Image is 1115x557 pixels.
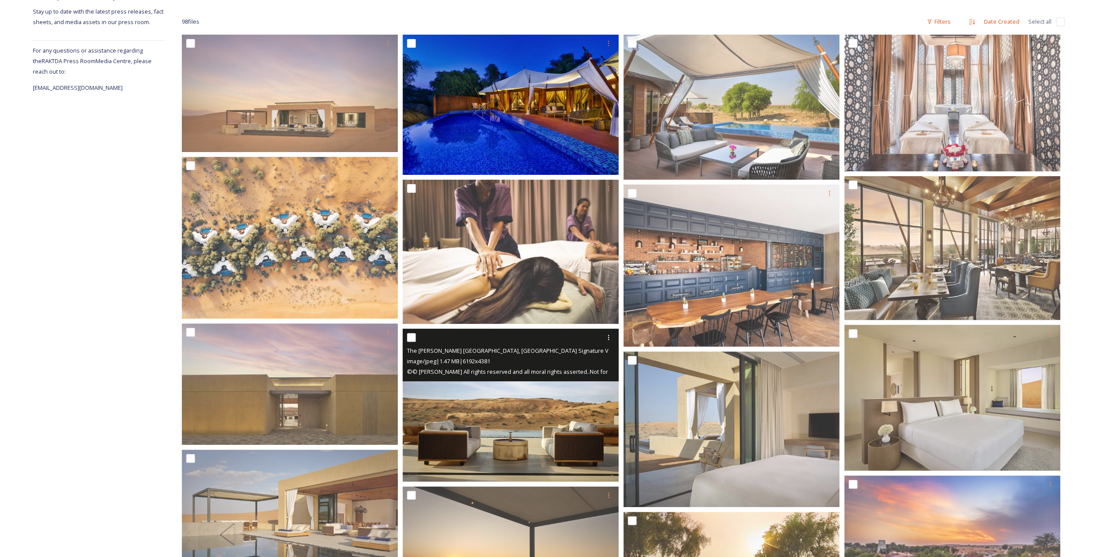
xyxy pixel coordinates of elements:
img: The Ritz-Carlton Ras Al Khaimah, Al Wadi Desert Signature Villa Entrance.jpg [182,323,398,445]
img: The Ritz-Carlton Ras Al Khaimah, Al Wadi Desert Al Sahari Tented Villa .tif [403,35,619,175]
img: The Ritz-Carlton Ras Al Khaimah, Al Wadi Desert Tented pool villa.jpg [623,35,839,180]
img: The Ritz-Carlton Ras Al Khaimah, Al Wadi Desert Signature Villa Outdoor Seating.jpg [403,329,619,482]
span: The [PERSON_NAME] [GEOGRAPHIC_DATA], [GEOGRAPHIC_DATA] Signature Villa Outdoor Seating.jpg [407,346,669,355]
img: The Ritz-Carlton Ras Al Khaimah, Al Wadi Desert Farmhouse Restaurant.jpg [844,176,1060,320]
img: The Ritz-Carlton Ras Al Khaimah, Al Wadi Desert Arieal image of Al Khaimah Villas.jpg [182,157,398,319]
span: 98 file s [182,18,199,26]
span: Stay up to date with the latest press releases, fact sheets, and media assets in our press room. [33,7,165,26]
span: © © [PERSON_NAME] All rights reserved and all moral rights asserted..Not for use by architects, i... [407,367,1065,376]
div: Date Created [980,13,1024,30]
img: The Ritz-Carlton Ras Al Khaimah, Al Wadi Desert RCRAK Paddock Cafe Interior.jpg [623,184,839,347]
span: For any questions or assistance regarding the RAKTDA Press Room Media Centre, please reach out to: [33,46,152,75]
img: The Ritz-Carlton Ras Al Khaimah, Al Wadi Desert Signature Villa Exterior.jpg [182,35,398,152]
span: image/jpeg | 1.47 MB | 6192 x 4381 [407,357,490,365]
img: The Ritz-Carlton Ras Al Khaimah, Al Wadi Desert Spa treatment room.jpg [844,35,1060,171]
span: [EMAIL_ADDRESS][DOMAIN_NAME] [33,84,123,92]
img: The Ritz-Carlton Ras Al Khaimah, Al Wadi Desert Signature Villa Master Bedroom View.jpg [623,351,839,507]
img: the ritz carlton Ras Al khaimah al wadi desert.jpg [403,180,619,324]
span: Select all [1028,18,1051,26]
div: Filters [922,13,955,30]
img: The Ritz-Carlton Ras Al Khaimah, Al Wadi Desert Signature Villa Master Bedroom.jpg [844,325,1060,470]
